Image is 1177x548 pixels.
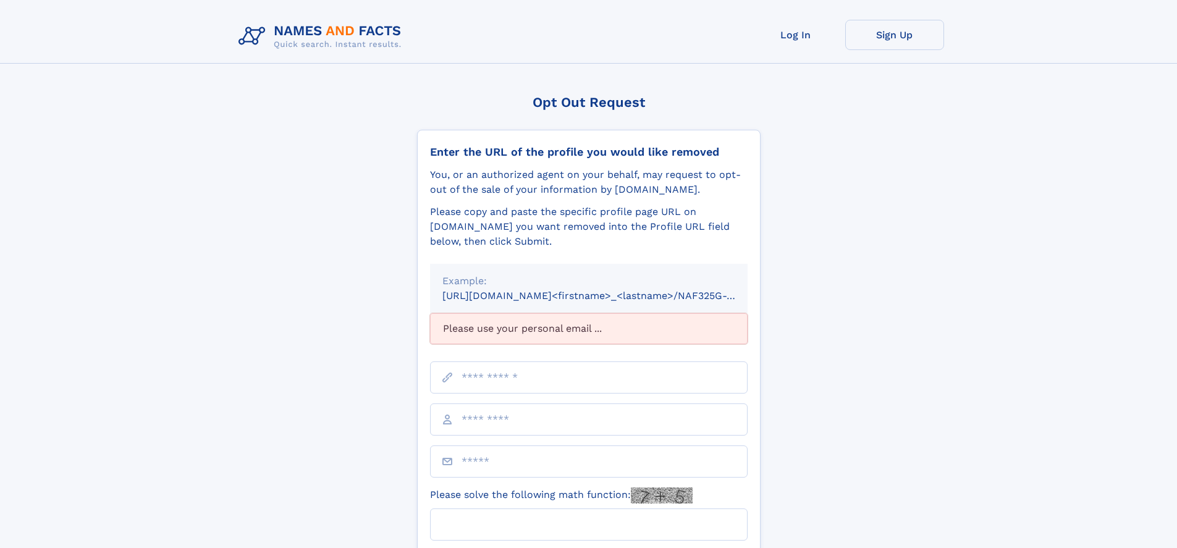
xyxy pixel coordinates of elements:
div: Opt Out Request [417,95,761,110]
img: Logo Names and Facts [234,20,411,53]
label: Please solve the following math function: [430,487,693,504]
div: Please copy and paste the specific profile page URL on [DOMAIN_NAME] you want removed into the Pr... [430,204,748,249]
div: Enter the URL of the profile you would like removed [430,145,748,159]
div: Please use your personal email ... [430,313,748,344]
small: [URL][DOMAIN_NAME]<firstname>_<lastname>/NAF325G-xxxxxxxx [442,290,771,301]
div: Example: [442,274,735,289]
a: Log In [746,20,845,50]
a: Sign Up [845,20,944,50]
div: You, or an authorized agent on your behalf, may request to opt-out of the sale of your informatio... [430,167,748,197]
